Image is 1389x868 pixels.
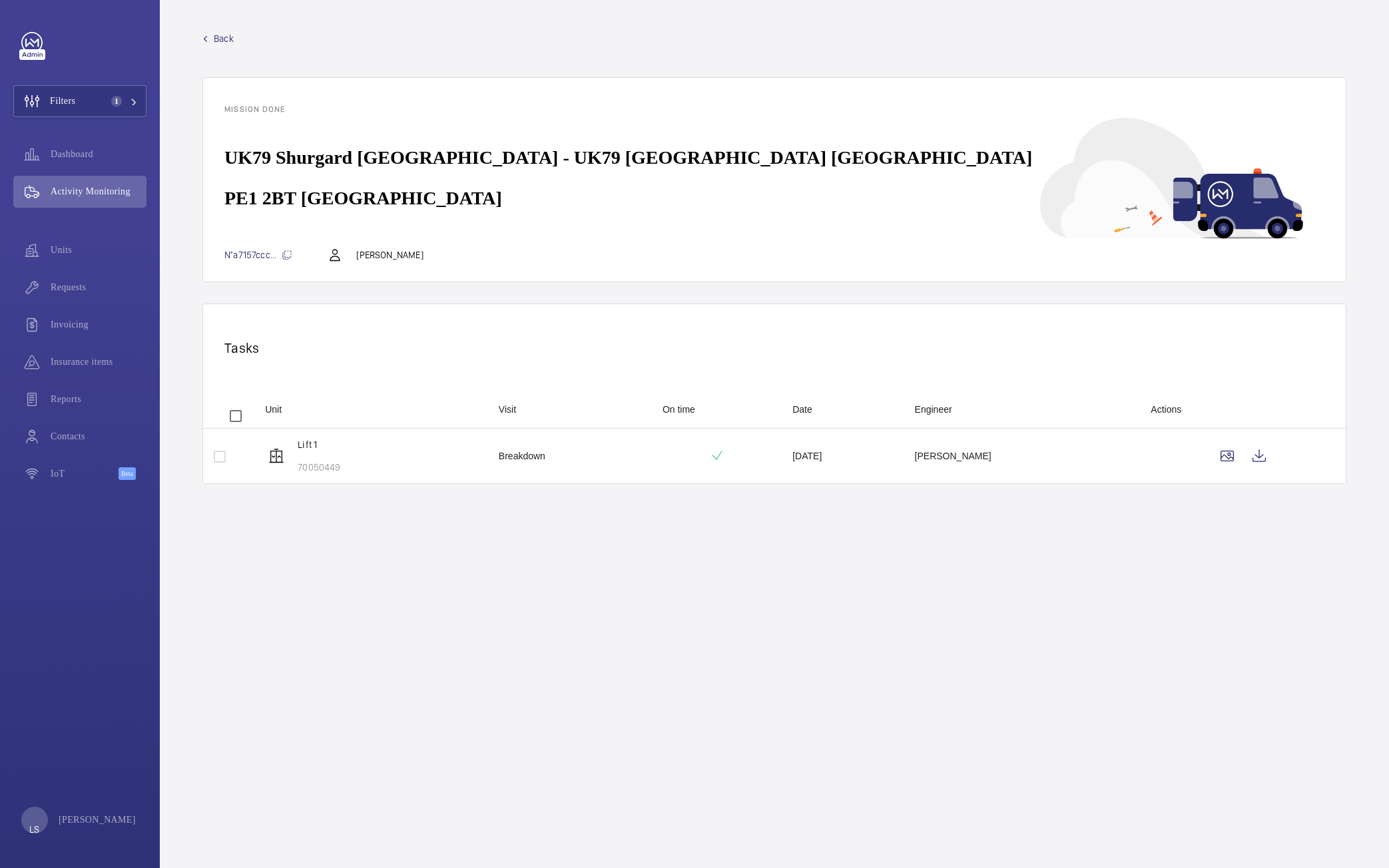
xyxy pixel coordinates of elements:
span: Units [51,244,146,257]
p: Engineer [915,405,1130,414]
span: IoT [51,467,119,481]
span: Requests [51,281,146,294]
span: Dashboard [51,148,146,161]
p: Tasks [224,339,1324,356]
p: [PERSON_NAME] [59,813,136,827]
img: car delivery [1040,118,1303,238]
button: Filters1 [13,85,146,117]
p: 70050449 [298,461,477,474]
h2: UK79 Shurgard [GEOGRAPHIC_DATA] - UK79 [GEOGRAPHIC_DATA] [GEOGRAPHIC_DATA] [224,145,1324,170]
span: Activity Monitoring [51,185,146,198]
span: Back [214,32,234,45]
span: Reports [51,393,146,406]
h2: PE1 2BT [GEOGRAPHIC_DATA] [224,186,1324,210]
p: Unit [265,405,477,414]
span: Contacts [51,430,146,443]
span: Insurance items [51,355,146,369]
span: 1 [111,96,122,107]
p: On time [663,405,771,414]
p: LS [29,823,39,836]
img: elevator.svg [268,448,284,464]
p: Visit [499,405,641,414]
p: [PERSON_NAME] [356,248,423,262]
p: Date [792,405,893,414]
p: [PERSON_NAME] [915,451,1130,461]
p: Actions [1151,405,1335,414]
span: Beta [119,467,136,480]
p: Breakdown [499,451,641,461]
h1: Mission done [224,105,1324,114]
span: Filters [50,95,75,108]
span: N°a7157ccc... [224,250,292,260]
span: Invoicing [51,318,146,331]
p: Lift 1 [298,438,477,451]
p: [DATE] [792,451,893,461]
